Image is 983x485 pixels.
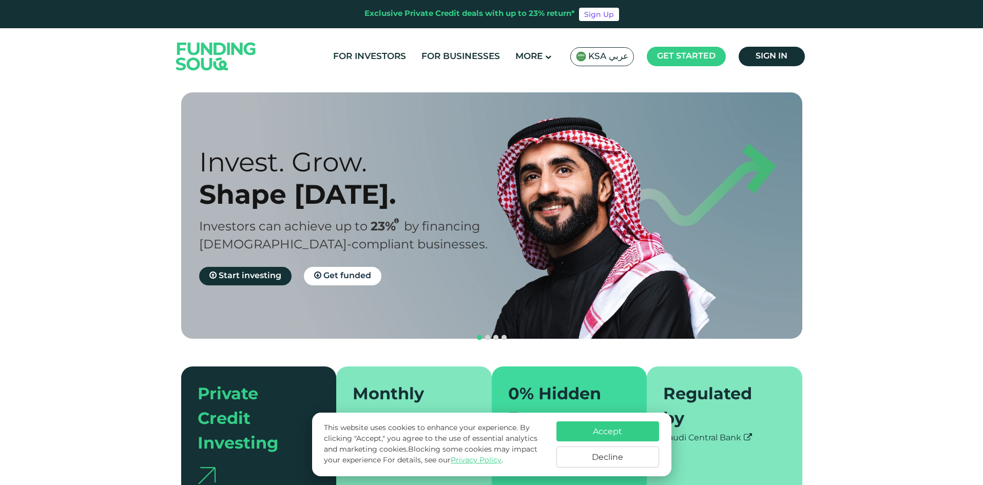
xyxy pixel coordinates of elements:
[219,272,281,280] span: Start investing
[364,8,575,20] div: Exclusive Private Credit deals with up to 23% return*
[576,51,586,62] img: SA Flag
[304,267,381,285] a: Get funded
[323,272,371,280] span: Get funded
[324,446,537,464] span: Blocking some cookies may impact your experience
[492,334,500,342] button: navigation
[663,383,774,432] div: Regulated by
[451,457,502,464] a: Privacy Policy
[588,51,628,63] span: KSA عربي
[198,467,216,484] img: arrow
[663,432,786,444] div: Saudi Central Bank
[657,52,716,60] span: Get started
[331,48,409,65] a: For Investors
[739,47,805,66] a: Sign in
[198,383,308,457] div: Private Credit Investing
[371,221,404,233] span: 23%
[166,30,266,82] img: Logo
[199,221,368,233] span: Investors can achieve up to
[199,178,510,210] div: Shape [DATE].
[508,383,619,432] div: 0% Hidden Fees
[394,218,399,224] i: 23% IRR (expected) ~ 15% Net yield (expected)
[484,334,492,342] button: navigation
[500,334,508,342] button: navigation
[199,146,510,178] div: Invest. Grow.
[199,267,292,285] a: Start investing
[756,52,787,60] span: Sign in
[419,48,503,65] a: For Businesses
[556,421,659,441] button: Accept
[353,383,463,432] div: Monthly repayments
[579,8,619,21] a: Sign Up
[556,447,659,468] button: Decline
[515,52,543,61] span: More
[383,457,503,464] span: For details, see our .
[475,334,484,342] button: navigation
[324,423,546,466] p: This website uses cookies to enhance your experience. By clicking "Accept," you agree to the use ...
